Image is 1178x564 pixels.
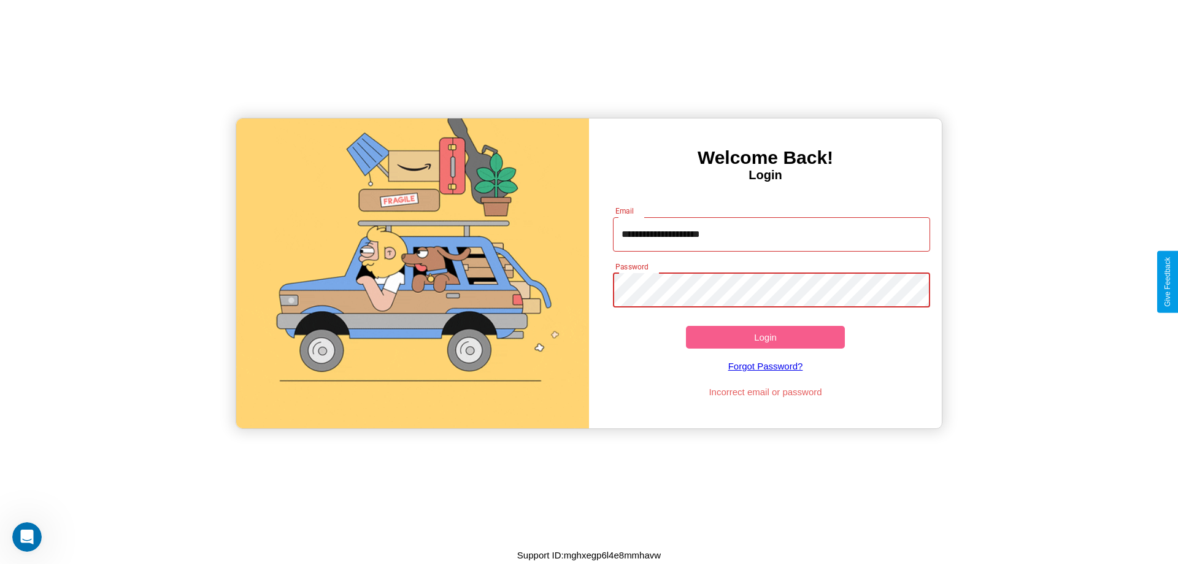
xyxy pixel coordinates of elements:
button: Login [686,326,845,349]
p: Support ID: mghxegp6l4e8mmhavw [517,547,661,563]
img: gif [236,118,589,428]
h3: Welcome Back! [589,147,942,168]
p: Incorrect email or password [607,384,925,400]
h4: Login [589,168,942,182]
label: Email [615,206,634,216]
label: Password [615,261,648,272]
iframe: Intercom live chat [12,522,42,552]
a: Forgot Password? [607,349,925,384]
div: Give Feedback [1163,257,1172,307]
